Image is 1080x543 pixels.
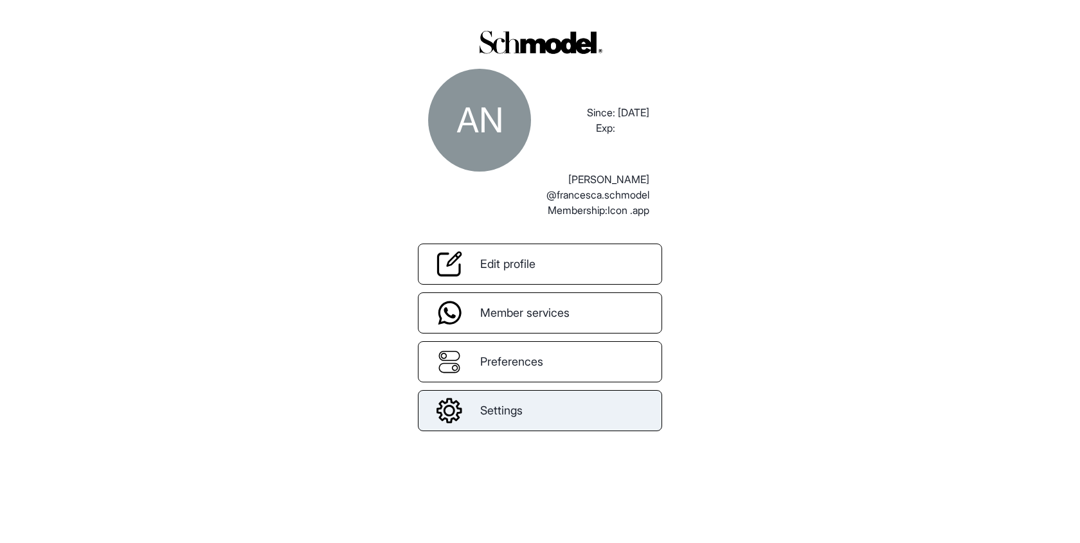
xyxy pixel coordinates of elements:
p: Membership: Icon .app [548,202,649,218]
img: EditProfile [437,251,462,277]
p: [PERSON_NAME] [568,172,649,187]
p: [DATE] [618,105,649,120]
a: EditProfileEdit profile [418,244,662,285]
p: @francesca.schmodel [546,187,649,202]
p: Exp: [596,120,615,136]
img: Preferances [437,349,462,375]
div: abdellah naji [428,69,531,172]
span: AN [456,99,503,141]
span: Member services [480,304,570,321]
span: Edit profile [480,255,535,272]
img: settings [437,398,462,423]
span: Preferences [480,353,543,370]
img: logo [473,26,607,58]
a: settingsSettings [418,390,662,431]
span: Settings [480,402,523,419]
img: MemberServices [437,300,462,326]
p: Since: [587,105,615,120]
